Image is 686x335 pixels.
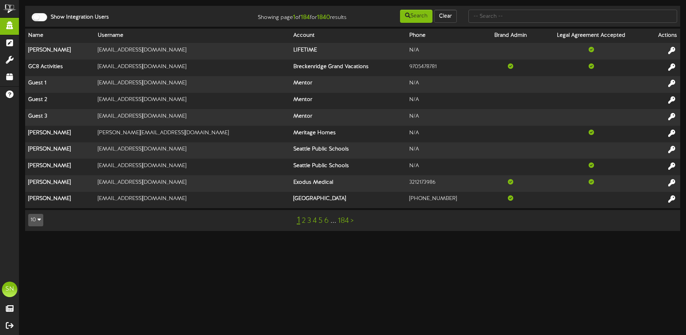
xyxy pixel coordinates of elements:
[483,29,538,43] th: Brand Admin
[25,142,95,159] th: [PERSON_NAME]
[324,217,329,225] a: 6
[95,192,290,208] td: [EMAIL_ADDRESS][DOMAIN_NAME]
[45,14,109,21] label: Show Integration Users
[25,175,95,192] th: [PERSON_NAME]
[95,43,290,60] td: [EMAIL_ADDRESS][DOMAIN_NAME]
[400,10,432,23] button: Search
[25,159,95,175] th: [PERSON_NAME]
[25,192,95,208] th: [PERSON_NAME]
[406,60,483,76] td: 9705478781
[290,76,407,93] th: Mentor
[243,9,353,22] div: Showing page of for results
[25,126,95,142] th: [PERSON_NAME]
[301,14,310,21] strong: 184
[406,93,483,109] td: N/A
[95,93,290,109] td: [EMAIL_ADDRESS][DOMAIN_NAME]
[406,159,483,175] td: N/A
[290,175,407,192] th: Exodus Medical
[290,60,407,76] th: Breckenridge Grand Vacations
[351,217,354,225] a: >
[95,175,290,192] td: [EMAIL_ADDRESS][DOMAIN_NAME]
[290,109,407,126] th: Mentor
[290,142,407,159] th: Seattle Public Schools
[25,43,95,60] th: [PERSON_NAME]
[406,29,483,43] th: Phone
[313,217,317,225] a: 4
[338,217,349,225] a: 184
[317,14,330,21] strong: 1840
[25,29,95,43] th: Name
[406,192,483,208] td: [PHONE_NUMBER]
[290,43,407,60] th: LIFETIME
[290,159,407,175] th: Seattle Public Schools
[25,93,95,109] th: Guest 2
[318,217,323,225] a: 5
[28,214,43,226] button: 10
[538,29,644,43] th: Legal Agreement Accepted
[95,126,290,142] td: [PERSON_NAME][EMAIL_ADDRESS][DOMAIN_NAME]
[95,142,290,159] td: [EMAIL_ADDRESS][DOMAIN_NAME]
[330,217,336,225] a: ...
[406,126,483,142] td: N/A
[297,215,300,226] a: 1
[406,43,483,60] td: N/A
[293,14,295,21] strong: 1
[406,109,483,126] td: N/A
[290,93,407,109] th: Mentor
[25,60,95,76] th: GC8 Activities
[2,282,17,297] div: SN
[406,175,483,192] td: 3212173986
[434,10,457,23] button: Clear
[95,109,290,126] td: [EMAIL_ADDRESS][DOMAIN_NAME]
[302,217,306,225] a: 2
[406,76,483,93] td: N/A
[25,76,95,93] th: Guest 1
[290,126,407,142] th: Meritage Homes
[290,192,407,208] th: [GEOGRAPHIC_DATA]
[290,29,407,43] th: Account
[307,217,311,225] a: 3
[95,60,290,76] td: [EMAIL_ADDRESS][DOMAIN_NAME]
[95,29,290,43] th: Username
[644,29,680,43] th: Actions
[25,109,95,126] th: Guest 3
[468,10,677,23] input: -- Search --
[95,76,290,93] td: [EMAIL_ADDRESS][DOMAIN_NAME]
[406,142,483,159] td: N/A
[95,159,290,175] td: [EMAIL_ADDRESS][DOMAIN_NAME]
